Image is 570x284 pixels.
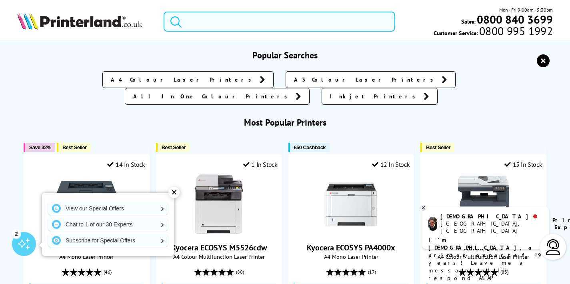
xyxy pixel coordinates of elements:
[17,117,553,128] h3: Most Popular Printers
[160,253,278,260] span: A4 Colour Multifunction Laser Printer
[321,228,381,236] a: Kyocera ECOSYS PA4000x
[28,253,145,260] span: A4 Mono Laser Printer
[288,143,330,152] button: £50 Cashback
[171,242,267,253] a: Kyocera ECOSYS M5526cdw
[164,12,395,32] input: Search product or bran
[62,144,87,150] span: Best Seller
[372,160,410,168] div: 12 In Stock
[434,27,553,37] span: Customer Service:
[428,217,437,231] img: chris-livechat.png
[440,213,542,220] div: [DEMOGRAPHIC_DATA]
[107,160,145,168] div: 14 In Stock
[428,236,534,259] b: I'm [DEMOGRAPHIC_DATA], a printer expert
[425,253,542,260] span: A4 Colour Multifunction Laser Printer
[111,76,256,84] span: A4 Colour Laser Printers
[48,218,168,231] a: Chat to 1 of our 30 Experts
[243,160,278,168] div: 1 In Stock
[17,50,553,61] h3: Popular Searches
[426,144,450,150] span: Best Seller
[294,144,326,150] span: £50 Cashback
[17,12,154,31] a: Printerland Logo
[17,12,142,30] img: Printerland Logo
[330,92,420,100] span: Inkjet Printers
[189,228,249,236] a: Kyocera ECOSYS M5526cdw
[499,6,553,14] span: Mon - Fri 9:00am - 5:30pm
[168,187,180,198] div: ✕
[454,174,514,234] img: Xerox C325
[321,174,381,234] img: Kyocera ECOSYS PA4000x
[24,143,55,152] button: Save 32%
[504,160,542,168] div: 15 In Stock
[420,143,454,152] button: Best Seller
[307,242,395,253] a: Kyocera ECOSYS PA4000x
[440,220,542,234] div: [GEOGRAPHIC_DATA], [GEOGRAPHIC_DATA]
[56,174,116,234] img: Xerox B230
[293,253,410,260] span: A4 Mono Laser Printer
[125,88,310,105] a: All In One Colour Printers
[12,229,21,238] div: 2
[102,71,274,88] a: A4 Colour Laser Printers
[48,202,168,215] a: View our Special Offers
[476,16,553,23] a: 0800 840 3699
[236,264,244,280] span: (80)
[29,144,51,150] span: Save 32%
[48,234,168,247] a: Subscribe for Special Offers
[368,264,376,280] span: (17)
[156,143,190,152] button: Best Seller
[545,239,561,255] img: user-headset-light.svg
[133,92,292,100] span: All In One Colour Printers
[286,71,456,88] a: A3 Colour Laser Printers
[162,144,186,150] span: Best Seller
[189,174,249,234] img: Kyocera ECOSYS M5526cdw
[428,236,543,282] p: of 19 years! Leave me a message and I'll respond ASAP
[461,18,476,25] span: Sales:
[322,88,438,105] a: Inkjet Printers
[57,143,91,152] button: Best Seller
[104,264,112,280] span: (46)
[477,12,553,27] b: 0800 840 3699
[478,27,553,35] span: 0800 995 1992
[294,76,438,84] span: A3 Colour Laser Printers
